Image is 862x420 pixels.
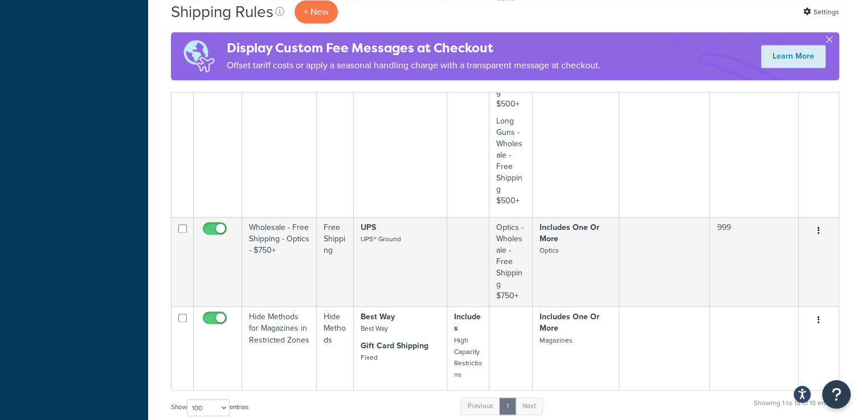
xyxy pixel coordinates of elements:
h4: Display Custom Fee Messages at Checkout [227,39,600,57]
td: Free Shipping [317,217,354,306]
td: Wholesale - Free Shipping - Optics - $750+ [242,217,317,306]
strong: Includes One Or More [540,311,599,334]
td: 999 [710,217,799,306]
small: Optics [540,245,559,256]
a: 1 [499,397,516,414]
p: Offset tariff costs or apply a seasonal handling charge with a transparent message at checkout. [227,57,600,73]
small: High Capacity Restrictions [454,335,482,379]
td: Discount [317,14,354,217]
strong: Includes [454,311,481,334]
small: Magazines [540,335,573,345]
td: Cancel Signature Charge [242,14,317,217]
td: Hide Methods for Magazines in Restricted Zones [242,306,317,390]
select: Showentries [187,399,230,416]
strong: UPS [361,221,376,233]
a: Previous [460,397,500,414]
strong: Best Way [361,311,395,323]
a: Next [515,397,543,414]
label: Show entries [171,399,248,416]
td: Handguns - Wholesale - Free Shipping $500+ [489,14,533,217]
strong: Includes One Or More [540,221,599,245]
img: duties-banner-06bc72dcb5fe05cb3f9472aba00be2ae8eb53ab6f0d8bb03d382ba314ac3c341.png [171,32,227,80]
a: Settings [803,4,839,20]
td: Hide Methods [317,306,354,390]
strong: Gift Card Shipping [361,339,428,351]
p: Long Guns - Wholesale - Free Shipping $500+ [496,116,525,207]
small: Fixed [361,352,378,362]
small: UPS® Ground [361,234,401,244]
td: Optics - Wholesale - Free Shipping $750+ [489,217,533,306]
small: Best Way [361,323,388,333]
td: 50 [710,14,799,217]
h1: Shipping Rules [171,1,273,23]
button: Open Resource Center [822,380,851,409]
a: Learn More [761,45,826,68]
